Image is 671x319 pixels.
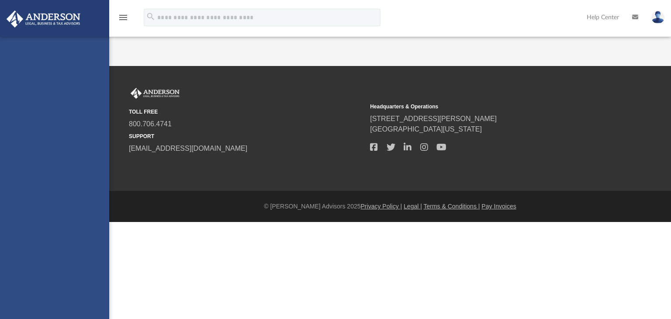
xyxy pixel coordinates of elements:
[129,108,364,116] small: TOLL FREE
[651,11,664,24] img: User Pic
[118,12,128,23] i: menu
[146,12,156,21] i: search
[361,203,402,210] a: Privacy Policy |
[370,103,605,111] small: Headquarters & Operations
[4,10,83,28] img: Anderson Advisors Platinum Portal
[370,115,497,122] a: [STREET_ADDRESS][PERSON_NAME]
[370,125,482,133] a: [GEOGRAPHIC_DATA][US_STATE]
[109,202,671,211] div: © [PERSON_NAME] Advisors 2025
[129,145,247,152] a: [EMAIL_ADDRESS][DOMAIN_NAME]
[129,88,181,99] img: Anderson Advisors Platinum Portal
[481,203,516,210] a: Pay Invoices
[129,132,364,140] small: SUPPORT
[424,203,480,210] a: Terms & Conditions |
[404,203,422,210] a: Legal |
[118,17,128,23] a: menu
[129,120,172,128] a: 800.706.4741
